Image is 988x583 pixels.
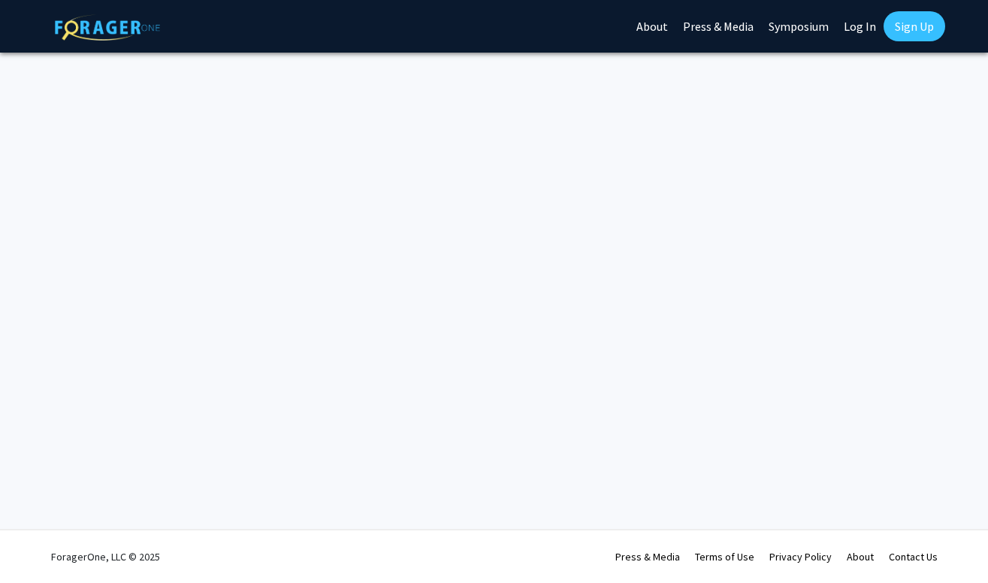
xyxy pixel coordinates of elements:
[51,530,160,583] div: ForagerOne, LLC © 2025
[889,550,938,563] a: Contact Us
[769,550,832,563] a: Privacy Policy
[695,550,754,563] a: Terms of Use
[884,11,945,41] a: Sign Up
[55,14,160,41] img: ForagerOne Logo
[615,550,680,563] a: Press & Media
[847,550,874,563] a: About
